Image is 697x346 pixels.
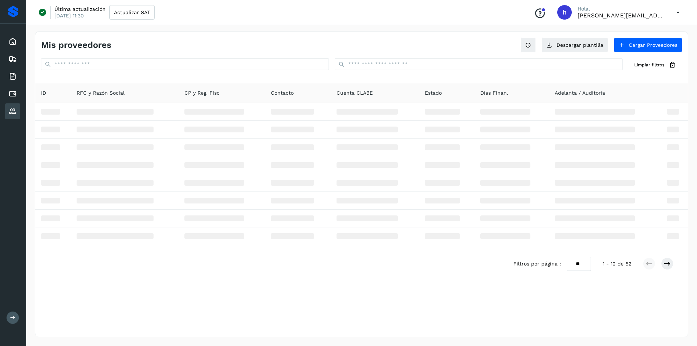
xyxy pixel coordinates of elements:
[5,69,20,85] div: Facturas
[5,34,20,50] div: Inicio
[578,12,665,19] p: horacio@etv1.com.mx
[109,5,155,20] button: Actualizar SAT
[54,6,106,12] p: Última actualización
[425,89,442,97] span: Estado
[77,89,125,97] span: RFC y Razón Social
[480,89,508,97] span: Días Finan.
[5,51,20,67] div: Embarques
[603,260,631,268] span: 1 - 10 de 52
[184,89,220,97] span: CP y Reg. Fisc
[54,12,84,19] p: [DATE] 11:30
[555,89,605,97] span: Adelanta / Auditoría
[337,89,373,97] span: Cuenta CLABE
[5,103,20,119] div: Proveedores
[41,40,111,50] h4: Mis proveedores
[271,89,294,97] span: Contacto
[513,260,561,268] span: Filtros por página :
[614,37,682,53] button: Cargar Proveedores
[628,58,682,72] button: Limpiar filtros
[114,10,150,15] span: Actualizar SAT
[634,62,664,68] span: Limpiar filtros
[578,6,665,12] p: Hola,
[41,89,46,97] span: ID
[542,37,608,53] button: Descargar plantilla
[5,86,20,102] div: Cuentas por pagar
